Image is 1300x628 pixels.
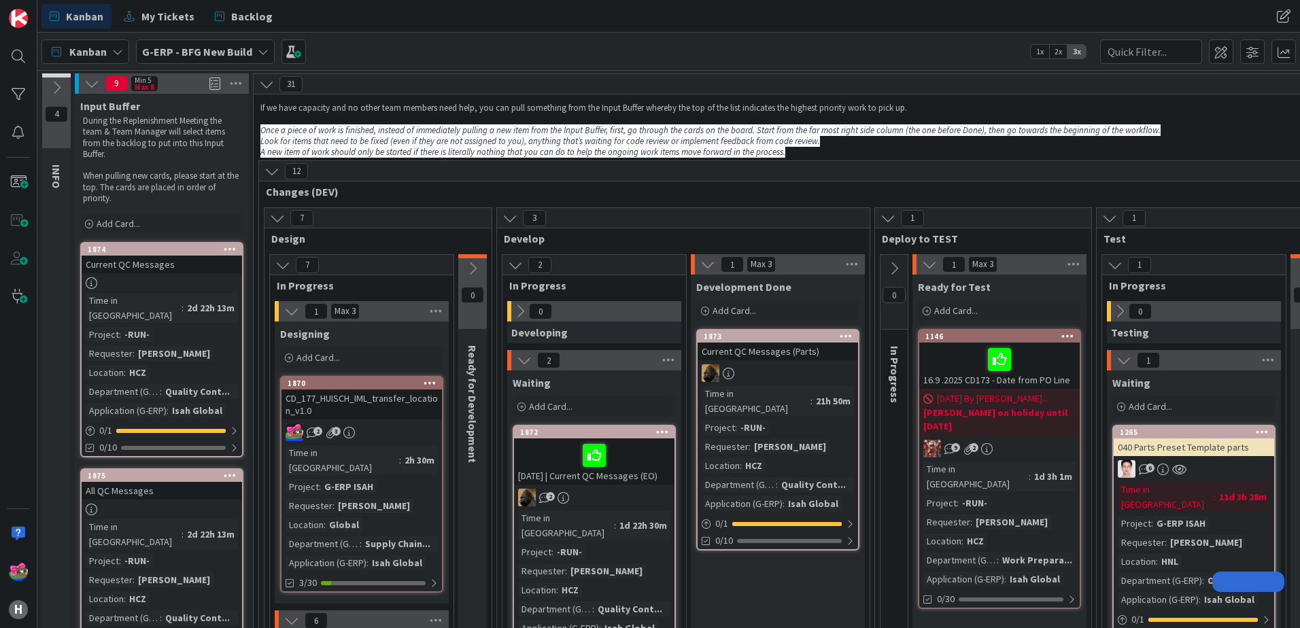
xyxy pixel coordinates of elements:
span: 0 [1129,303,1152,319]
div: 2d 22h 13m [184,300,238,315]
a: 1870CD_177_HUISCH_IML_transfer_location_v1.0JKTime in [GEOGRAPHIC_DATA]:2h 30mProject:G-ERP ISAHR... [280,376,443,593]
div: 1265 [1120,428,1274,437]
div: 0/1 [82,422,242,439]
span: : [556,582,558,597]
span: 0 / 1 [715,517,728,531]
span: : [1202,573,1204,588]
span: : [366,555,369,570]
span: 0 / 1 [99,423,112,438]
div: Supply Chain... [362,536,434,551]
div: Department (G-ERP) [86,610,160,625]
div: 1146 [919,330,1080,343]
span: 6 [1146,464,1154,472]
a: Kanban [41,4,112,29]
span: 1 [1128,257,1151,273]
span: In Progress [888,346,902,403]
div: [PERSON_NAME] [1167,535,1246,550]
div: 0/1 [1114,611,1274,628]
div: -RUN- [553,544,585,559]
span: : [551,544,553,559]
div: Min 5 [135,77,151,84]
span: Kanban [66,8,103,24]
span: [DATE] By [PERSON_NAME]... [937,391,1048,406]
span: 1 [942,256,965,273]
span: Add Card... [296,351,340,364]
div: Time in [GEOGRAPHIC_DATA] [702,386,810,416]
span: : [124,591,126,606]
div: 1870CD_177_HUISCH_IML_transfer_location_v1.0 [281,377,442,419]
div: HCZ [558,582,582,597]
div: Quality Cont... [778,477,849,492]
span: Input Buffer [80,99,140,113]
div: Global [326,517,362,532]
div: Max 3 [751,261,772,268]
div: Time in [GEOGRAPHIC_DATA] [286,445,399,475]
span: 2 [313,427,322,436]
div: ll [1114,460,1274,478]
img: ND [518,489,536,506]
div: All QC Messages [82,482,242,500]
span: : [119,553,121,568]
div: G-ERP ISAH [321,479,377,494]
span: 2 [546,492,555,501]
div: -RUN- [121,553,153,568]
div: Project [86,327,119,342]
div: 1870 [281,377,442,389]
span: : [182,300,184,315]
div: 1873 [698,330,858,343]
div: [PERSON_NAME] [335,498,413,513]
div: Requester [86,572,133,587]
div: Isah Global [1201,592,1258,607]
div: 1874 [88,245,242,254]
div: Isah Global [1006,572,1063,587]
span: : [614,518,616,533]
div: Isah Global [369,555,426,570]
span: 1 [721,256,744,273]
span: : [961,534,963,548]
span: Add Card... [1129,400,1172,413]
span: Waiting [513,376,551,389]
a: 1874Current QC MessagesTime in [GEOGRAPHIC_DATA]:2d 22h 13mProject:-RUN-Requester:[PERSON_NAME]Lo... [80,242,243,457]
span: 0 / 1 [1131,612,1144,627]
span: 0 [461,287,484,303]
div: 1875 [82,470,242,482]
span: : [749,439,751,454]
div: Application (G-ERP) [702,496,783,511]
span: 1 [305,303,328,319]
div: [DATE] | Current QC Messages (EO) [514,438,674,485]
div: Application (G-ERP) [923,572,1004,587]
div: 11d 3h 28m [1216,489,1270,504]
span: Development Done [696,280,791,294]
span: Backlog [231,8,273,24]
span: 3 [523,210,546,226]
a: My Tickets [116,4,203,29]
span: Add Card... [934,304,978,317]
div: Location [86,365,124,380]
span: 12 [285,163,308,179]
span: Deploy to TEST [882,232,1074,245]
div: [PERSON_NAME] [135,572,213,587]
div: Requester [702,439,749,454]
span: : [1029,469,1031,484]
div: G-ERP ISAH [1153,516,1209,531]
span: My Tickets [141,8,194,24]
span: 1 [1123,210,1146,226]
span: Testing [1111,326,1149,339]
a: Backlog [207,4,281,29]
span: : [182,527,184,542]
div: 1874 [82,243,242,256]
div: Location [518,582,556,597]
span: In Progress [277,279,437,292]
span: 1 [901,210,924,226]
span: : [997,553,999,568]
span: : [160,610,162,625]
em: A new item of work should only be started if there is literally nothing that you can do to help t... [260,146,785,158]
div: 0/1 [698,515,858,532]
div: Project [518,544,551,559]
span: 2 [970,443,978,452]
div: 1874Current QC Messages [82,243,242,273]
span: 7 [290,210,313,226]
span: : [119,327,121,342]
div: 21h 50m [812,394,854,408]
div: Requester [86,346,133,361]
